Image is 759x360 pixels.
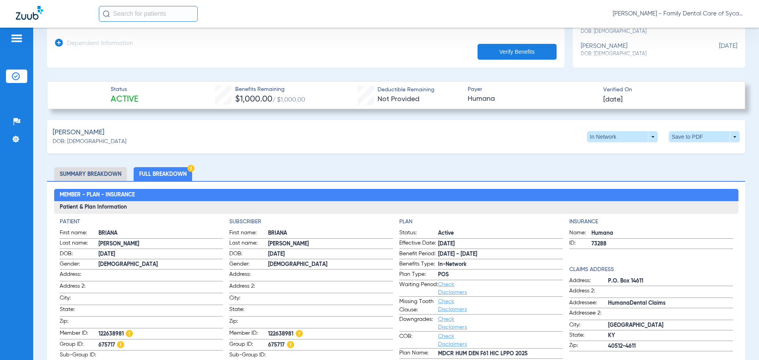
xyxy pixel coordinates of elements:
[16,6,43,20] img: Zuub Logo
[569,277,608,286] span: Address:
[399,229,438,238] span: Status:
[268,329,393,339] span: 122638981
[478,44,557,60] button: Verify Benefits
[603,95,623,105] span: [DATE]
[117,341,124,348] img: Hazard
[603,86,732,94] span: Verified On
[438,271,563,279] span: POS
[98,340,223,350] span: 675717
[229,270,268,281] span: Address:
[569,218,733,226] h4: Insurance
[468,94,597,104] span: Humana
[268,260,393,269] span: [DEMOGRAPHIC_DATA]
[229,250,268,259] span: DOB:
[378,86,434,94] span: Deductible Remaining
[67,40,133,48] h3: Dependent Information
[438,350,563,358] span: MDCR HUM DEN F61 HIC LPPO 2025
[229,294,268,305] span: City:
[60,260,98,270] span: Gender:
[229,239,268,249] span: Last name:
[268,229,393,237] span: BRIANA
[229,329,268,339] span: Member ID:
[60,317,98,328] span: Zip:
[569,239,591,249] span: ID:
[272,97,305,103] span: / $1,000.00
[613,10,743,18] span: [PERSON_NAME] - Family Dental Care of Sycamore
[569,266,733,274] h4: Claims Address
[268,250,393,258] span: [DATE]
[54,167,127,181] li: Summary Breakdown
[399,298,438,314] span: Missing Tooth Clause:
[438,240,563,248] span: [DATE]
[468,85,597,94] span: Payer
[581,43,698,57] div: [PERSON_NAME]
[60,294,98,305] span: City:
[399,315,438,331] span: Downgrades:
[569,341,608,351] span: Zip:
[126,330,133,337] img: Hazard
[399,281,438,296] span: Waiting Period:
[287,341,294,348] img: Hazard
[98,240,223,248] span: [PERSON_NAME]
[608,277,733,285] span: P.O. Box 14611
[399,239,438,249] span: Effective Date:
[54,201,738,214] h3: Patient & Plan Information
[569,287,608,298] span: Address 2:
[587,131,658,142] button: In Network
[438,334,467,347] a: Check Disclaimers
[296,330,303,337] img: Hazard
[399,332,438,348] span: COB:
[98,250,223,258] span: [DATE]
[134,167,192,181] li: Full Breakdown
[569,331,608,341] span: State:
[53,138,126,146] span: DOB: [DEMOGRAPHIC_DATA]
[569,299,608,308] span: Addressee:
[438,282,467,295] a: Check Disclaimers
[438,317,467,330] a: Check Disclaimers
[608,342,733,351] span: 40512-4611
[569,321,608,330] span: City:
[10,34,23,43] img: hamburger-icon
[608,321,733,330] span: [GEOGRAPHIC_DATA]
[229,305,268,316] span: State:
[111,94,138,105] span: Active
[438,229,563,237] span: Active
[98,260,223,269] span: [DEMOGRAPHIC_DATA]
[399,250,438,259] span: Benefit Period:
[569,309,608,320] span: Addressee 2:
[99,6,198,22] input: Search for patients
[229,340,268,350] span: Group ID:
[608,299,733,307] span: HumanaDental Claims
[608,332,733,340] span: KY
[438,299,467,312] a: Check Disclaimers
[229,260,268,270] span: Gender:
[399,270,438,280] span: Plan Type:
[60,229,98,238] span: First name:
[268,240,393,248] span: [PERSON_NAME]
[399,349,438,358] span: Plan Name:
[399,260,438,270] span: Benefits Type:
[399,218,563,226] h4: Plan
[60,239,98,249] span: Last name:
[669,131,740,142] button: Save to PDF
[438,260,563,269] span: In-Network
[581,51,698,58] span: DOB: [DEMOGRAPHIC_DATA]
[60,282,98,293] span: Address 2:
[187,165,194,172] img: Hazard
[229,218,393,226] h4: Subscriber
[378,96,419,103] span: Not Provided
[229,229,268,238] span: First name:
[60,250,98,259] span: DOB:
[591,240,733,248] span: 73288
[60,218,223,226] h4: Patient
[111,85,138,94] span: Status
[235,85,305,94] span: Benefits Remaining
[581,28,698,35] span: DOB: [DEMOGRAPHIC_DATA]
[60,270,98,281] span: Address:
[229,317,268,328] span: Zip:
